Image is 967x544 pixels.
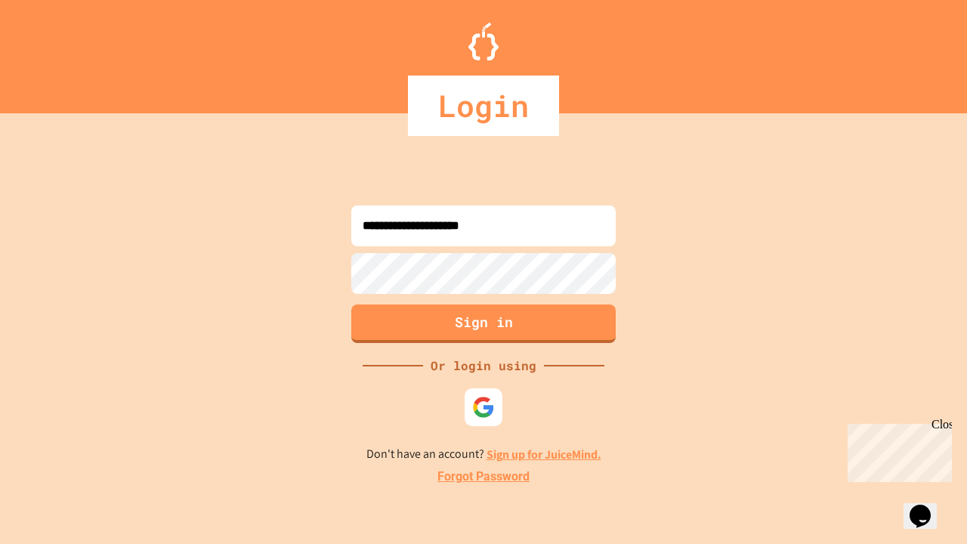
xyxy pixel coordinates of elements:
p: Don't have an account? [366,445,601,464]
iframe: chat widget [842,418,952,482]
iframe: chat widget [904,484,952,529]
div: Chat with us now!Close [6,6,104,96]
div: Login [408,76,559,136]
img: google-icon.svg [472,396,495,419]
div: Or login using [423,357,544,375]
a: Forgot Password [437,468,530,486]
button: Sign in [351,304,616,343]
img: Logo.svg [468,23,499,60]
a: Sign up for JuiceMind. [487,447,601,462]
